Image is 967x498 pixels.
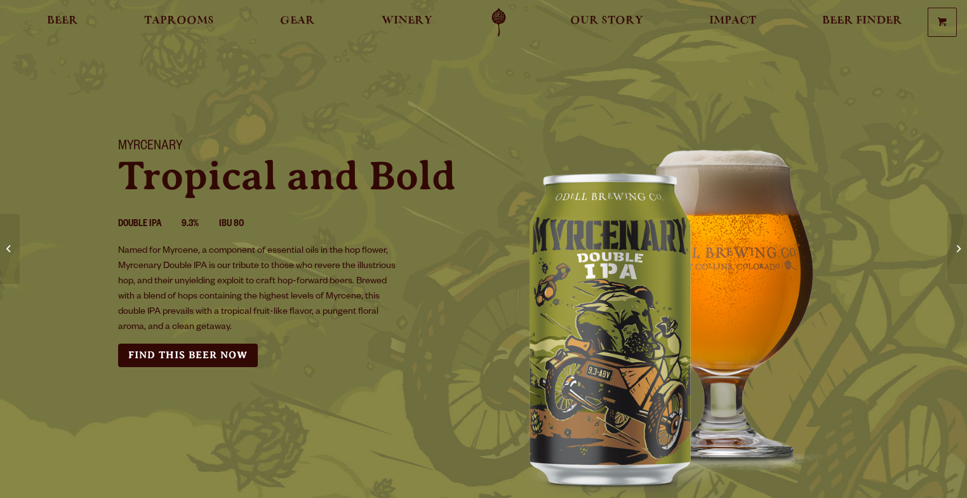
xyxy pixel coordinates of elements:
[701,8,764,37] a: Impact
[382,16,432,26] span: Winery
[562,8,651,37] a: Our Story
[709,16,756,26] span: Impact
[272,8,323,37] a: Gear
[475,8,523,37] a: Odell Home
[118,344,258,367] a: Find this Beer Now
[118,217,182,233] li: Double IPA
[373,8,441,37] a: Winery
[280,16,315,26] span: Gear
[144,16,214,26] span: Taprooms
[822,16,902,26] span: Beer Finder
[814,8,910,37] a: Beer Finder
[118,139,469,156] h1: Myrcenary
[118,244,399,335] p: Named for Myrcene, a component of essential oils in the hop flower, Myrcenary Double IPA is our t...
[219,217,264,233] li: IBU 80
[39,8,86,37] a: Beer
[570,16,643,26] span: Our Story
[118,156,469,196] p: Tropical and Bold
[47,16,78,26] span: Beer
[136,8,222,37] a: Taprooms
[182,217,219,233] li: 9.3%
